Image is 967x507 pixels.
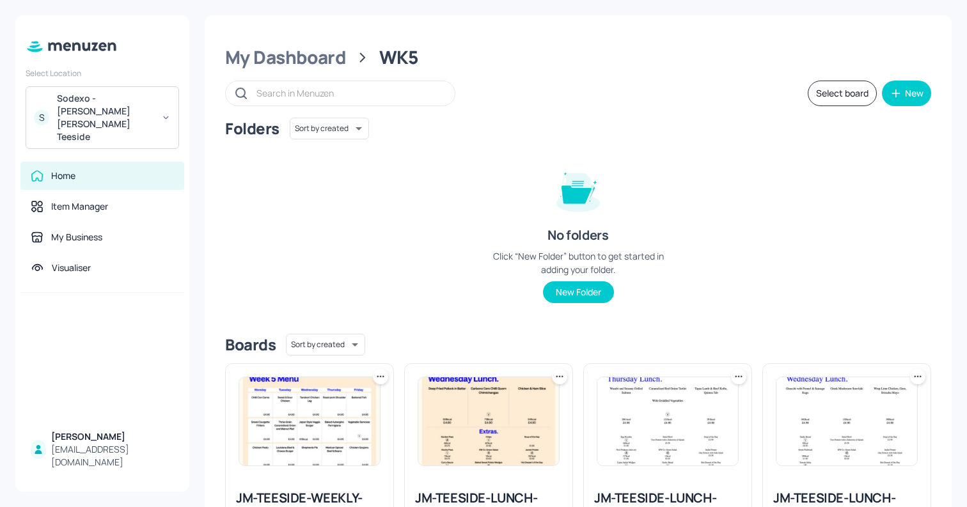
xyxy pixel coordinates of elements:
div: Folders [225,118,279,139]
img: folder-empty [546,157,610,221]
div: Home [51,169,75,182]
div: WK5 [379,46,418,69]
div: My Dashboard [225,46,346,69]
div: Sodexo - [PERSON_NAME] [PERSON_NAME] Teeside [57,92,153,143]
div: Visualiser [52,261,91,274]
img: 2025-08-07-1754562230535cfy0b6mls87.jpeg [776,377,917,465]
div: New [905,89,924,98]
div: My Business [51,231,102,244]
button: Select board [808,81,877,106]
div: [EMAIL_ADDRESS][DOMAIN_NAME] [51,443,174,469]
div: No folders [547,226,608,244]
img: 2025-08-04-175431417894282et7om5x6k.jpeg [418,377,559,465]
div: [PERSON_NAME] [51,430,174,443]
div: Sort by created [286,332,365,357]
img: 2025-08-07-1754560645047h85vt17wptq.jpeg [597,377,738,465]
img: 2025-09-18-1758183484168kfjc4xqwqe.jpeg [239,377,380,465]
input: Search in Menuzen [256,84,442,102]
button: New [882,81,931,106]
div: Select Location [26,68,179,79]
button: New Folder [543,281,614,303]
div: Sort by created [290,116,369,141]
div: Boards [225,334,276,355]
div: Click “New Folder” button to get started in adding your folder. [482,249,674,276]
div: Item Manager [51,200,108,213]
div: S [34,110,49,125]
